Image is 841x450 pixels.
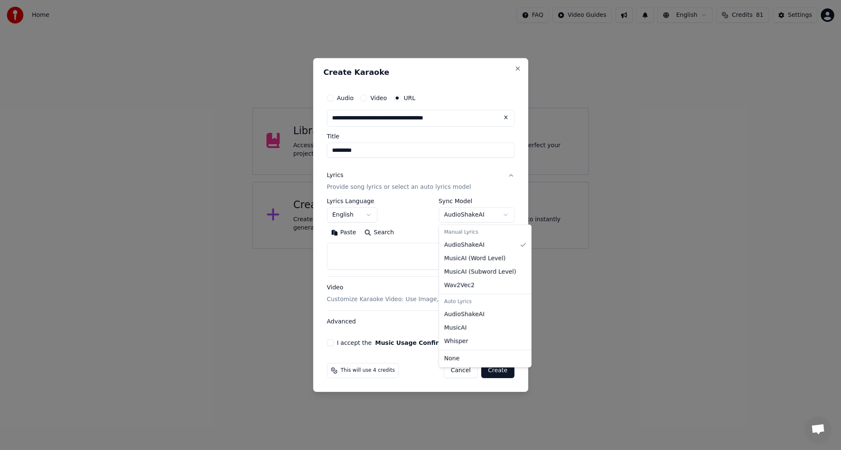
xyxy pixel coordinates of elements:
[444,281,475,290] span: Wav2Vec2
[444,241,485,249] span: AudioShakeAI
[441,296,530,308] div: Auto Lyrics
[444,324,467,332] span: MusicAI
[441,227,530,238] div: Manual Lyrics
[444,268,516,276] span: MusicAI ( Subword Level )
[444,310,485,319] span: AudioShakeAI
[444,337,468,346] span: Whisper
[444,254,506,263] span: MusicAI ( Word Level )
[444,355,460,363] span: None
